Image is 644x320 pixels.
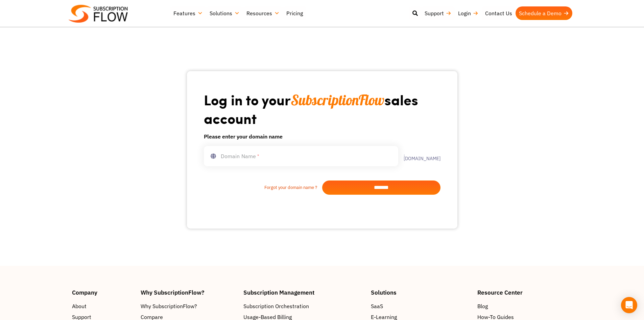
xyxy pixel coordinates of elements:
[455,6,482,20] a: Login
[482,6,516,20] a: Contact Us
[141,302,237,310] a: Why SubscriptionFlow?
[398,151,440,161] label: .[DOMAIN_NAME]
[141,302,197,310] span: Why SubscriptionFlow?
[141,290,237,295] h4: Why SubscriptionFlow?
[421,6,455,20] a: Support
[204,91,440,127] h1: Log in to your sales account
[204,132,440,141] h6: Please enter your domain name
[371,302,471,310] a: SaaS
[206,6,243,20] a: Solutions
[243,6,283,20] a: Resources
[477,290,572,295] h4: Resource Center
[371,290,471,295] h4: Solutions
[243,302,364,310] a: Subscription Orchestration
[477,302,488,310] span: Blog
[243,302,309,310] span: Subscription Orchestration
[72,290,134,295] h4: Company
[283,6,306,20] a: Pricing
[477,302,572,310] a: Blog
[69,5,128,23] img: Subscriptionflow
[621,297,637,313] div: Open Intercom Messenger
[72,302,87,310] span: About
[291,91,384,109] span: SubscriptionFlow
[204,184,322,191] a: Forgot your domain name ?
[371,302,383,310] span: SaaS
[516,6,572,20] a: Schedule a Demo
[170,6,206,20] a: Features
[72,302,134,310] a: About
[243,290,364,295] h4: Subscription Management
